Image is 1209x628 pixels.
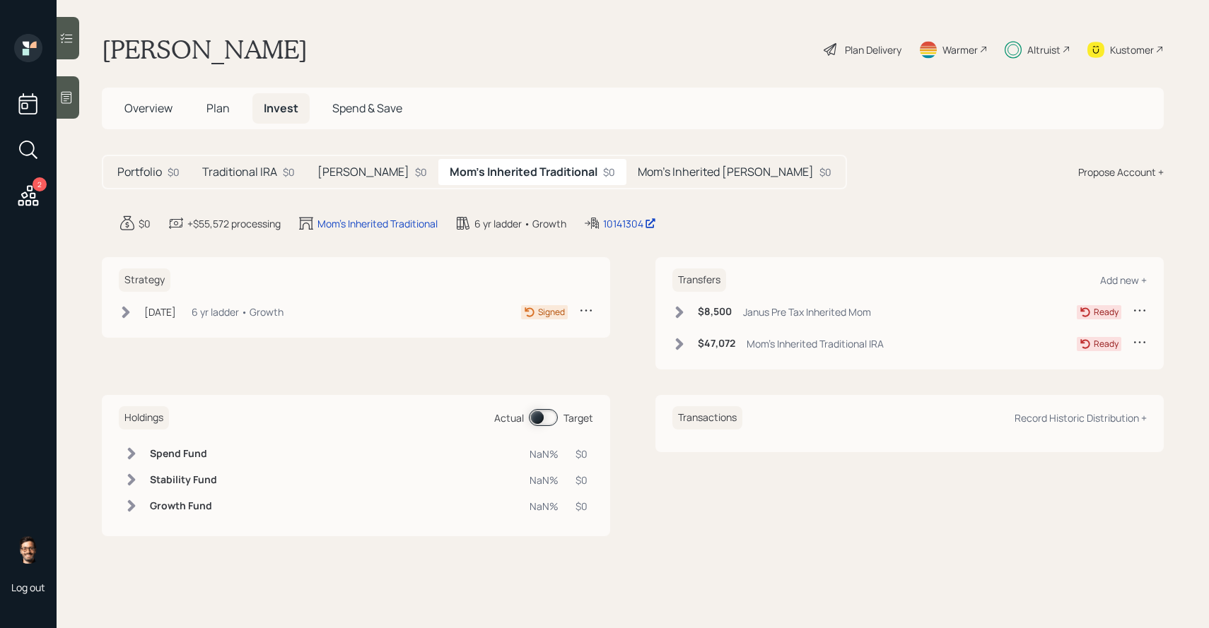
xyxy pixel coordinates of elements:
h6: Growth Fund [150,500,217,512]
div: Kustomer [1110,42,1154,57]
div: $0 [603,165,615,179]
div: Log out [11,581,45,594]
div: $0 [168,165,180,179]
div: NaN% [530,446,559,461]
h6: Spend Fund [150,448,217,460]
div: $0 [576,473,588,487]
h6: Holdings [119,406,169,429]
span: Plan [206,100,230,116]
h5: Mom's Inherited [PERSON_NAME] [638,165,814,179]
div: Target [563,410,593,425]
div: $0 [576,499,588,514]
h1: [PERSON_NAME] [102,34,308,65]
div: Plan Delivery [845,42,901,57]
div: Actual [494,410,524,425]
div: 6 yr ladder • Growth [192,304,284,319]
h6: Stability Fund [150,474,217,486]
div: NaN% [530,499,559,514]
h5: Mom's Inherited Traditional [450,165,597,179]
div: Warmer [942,42,978,57]
div: $0 [139,216,151,231]
div: Propose Account + [1078,165,1164,179]
span: Overview [124,100,173,116]
div: Janus Pre Tax Inherited Mom [743,304,871,319]
div: $0 [415,165,427,179]
div: Signed [538,306,565,319]
h5: [PERSON_NAME] [317,165,409,179]
div: 2 [33,177,47,191]
h5: Portfolio [117,165,162,179]
div: Altruist [1027,42,1061,57]
h6: Strategy [119,268,170,292]
h6: Transfers [672,268,726,292]
div: Ready [1094,338,1119,350]
div: +$55,572 processing [187,216,281,231]
h5: Traditional IRA [202,165,277,179]
div: $0 [819,165,831,179]
h6: $8,500 [698,306,732,318]
div: Mom's Inherited Traditional [317,216,438,231]
div: 6 yr ladder • Growth [474,216,566,231]
span: Invest [264,100,298,116]
h6: Transactions [672,406,742,429]
div: $0 [576,446,588,461]
h6: $47,072 [698,338,735,350]
div: Ready [1094,306,1119,319]
div: [DATE] [144,304,176,319]
div: Add new + [1100,273,1147,287]
span: Spend & Save [332,100,402,116]
div: Record Historic Distribution + [1015,411,1147,425]
div: $0 [283,165,295,179]
img: sami-boghos-headshot.png [14,535,42,564]
div: 10141304 [603,216,656,231]
div: Mom's Inherited Traditional IRA [747,336,884,351]
div: NaN% [530,473,559,487]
